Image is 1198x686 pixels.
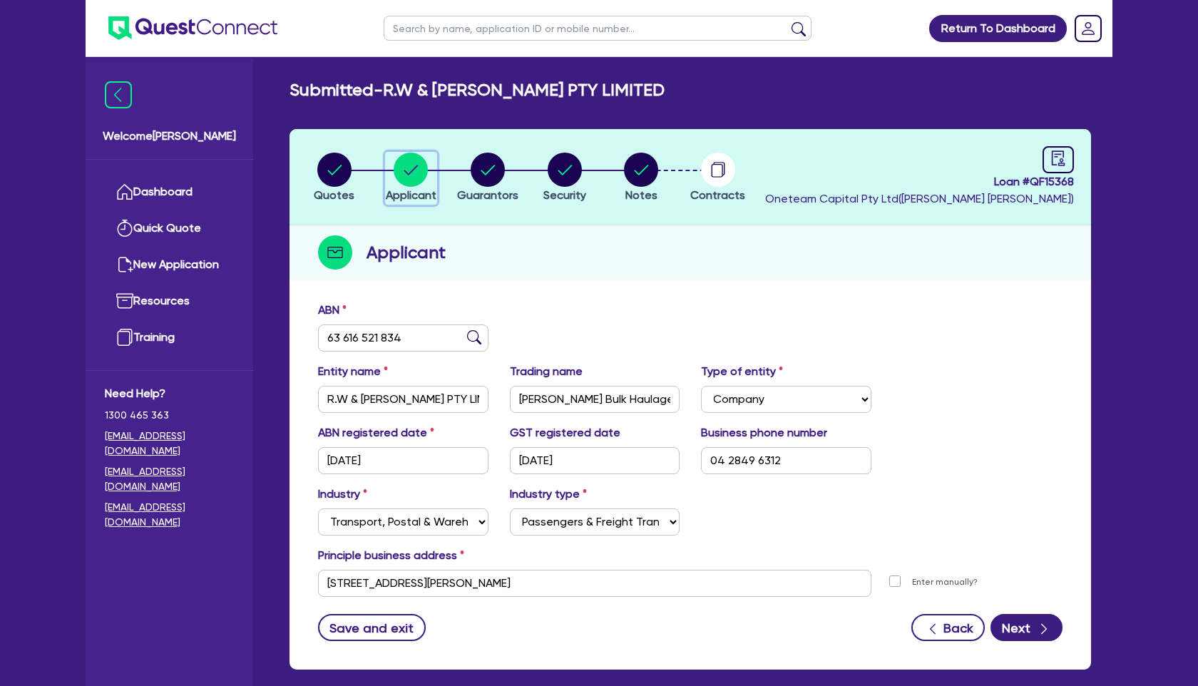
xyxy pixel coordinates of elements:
[625,188,657,202] span: Notes
[105,283,234,319] a: Resources
[911,614,985,641] button: Back
[467,330,481,344] img: abn-lookup icon
[912,575,978,589] label: Enter manually?
[510,363,583,380] label: Trading name
[318,486,367,503] label: Industry
[314,188,354,202] span: Quotes
[105,500,234,530] a: [EMAIL_ADDRESS][DOMAIN_NAME]
[103,128,236,145] span: Welcome [PERSON_NAME]
[105,247,234,283] a: New Application
[105,210,234,247] a: Quick Quote
[1043,146,1074,173] a: audit
[384,16,812,41] input: Search by name, application ID or mobile number...
[105,429,234,459] a: [EMAIL_ADDRESS][DOMAIN_NAME]
[510,447,680,474] input: DD / MM / YYYY
[318,547,464,564] label: Principle business address
[701,424,827,441] label: Business phone number
[701,363,783,380] label: Type of entity
[318,363,388,380] label: Entity name
[318,447,488,474] input: DD / MM / YYYY
[543,152,587,205] button: Security
[116,220,133,237] img: quick-quote
[313,152,355,205] button: Quotes
[929,15,1067,42] a: Return To Dashboard
[690,188,745,202] span: Contracts
[456,152,519,205] button: Guarantors
[765,173,1074,190] span: Loan # QF15368
[318,424,434,441] label: ABN registered date
[318,235,352,270] img: step-icon
[116,329,133,346] img: training
[385,152,437,205] button: Applicant
[108,16,277,40] img: quest-connect-logo-blue
[116,292,133,309] img: resources
[105,464,234,494] a: [EMAIL_ADDRESS][DOMAIN_NAME]
[367,240,446,265] h2: Applicant
[105,81,132,108] img: icon-menu-close
[1050,150,1066,166] span: audit
[510,424,620,441] label: GST registered date
[386,188,436,202] span: Applicant
[290,80,665,101] h2: Submitted - R.W & [PERSON_NAME] PTY LIMITED
[990,614,1063,641] button: Next
[765,192,1074,205] span: Oneteam Capital Pty Ltd ( [PERSON_NAME] [PERSON_NAME] )
[318,302,347,319] label: ABN
[1070,10,1107,47] a: Dropdown toggle
[690,152,746,205] button: Contracts
[105,319,234,356] a: Training
[510,486,587,503] label: Industry type
[105,385,234,402] span: Need Help?
[543,188,586,202] span: Security
[105,408,234,423] span: 1300 465 363
[105,174,234,210] a: Dashboard
[318,614,426,641] button: Save and exit
[623,152,659,205] button: Notes
[116,256,133,273] img: new-application
[457,188,518,202] span: Guarantors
